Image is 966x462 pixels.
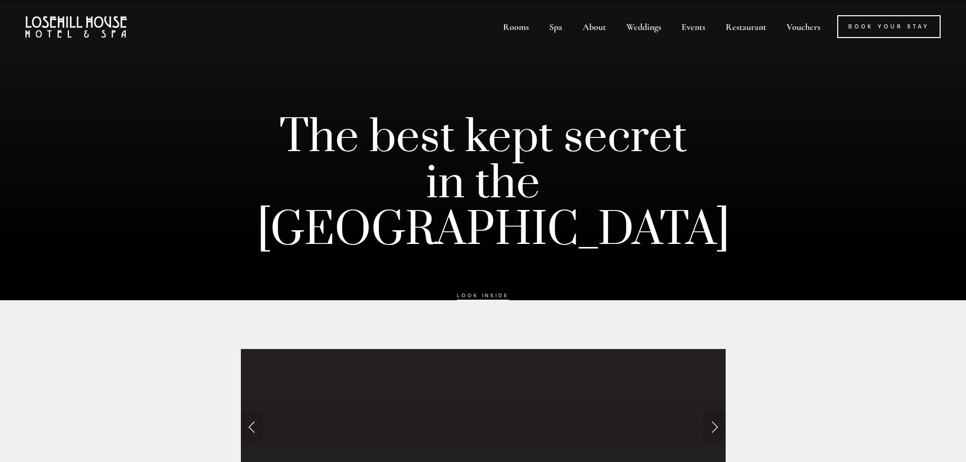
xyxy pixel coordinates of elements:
[457,293,509,301] a: look inside
[703,411,726,442] a: Next Slide
[257,110,730,259] strong: The best kept secret in the [GEOGRAPHIC_DATA]
[494,15,538,38] div: Rooms
[574,15,615,38] div: About
[837,15,941,38] a: Book Your Stay
[540,15,571,38] div: Spa
[672,15,714,38] div: Events
[25,16,127,38] img: Losehill House
[777,15,830,38] a: Vouchers
[617,15,670,38] div: Weddings
[717,15,775,38] div: Restaurant
[241,411,263,442] a: Previous Slide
